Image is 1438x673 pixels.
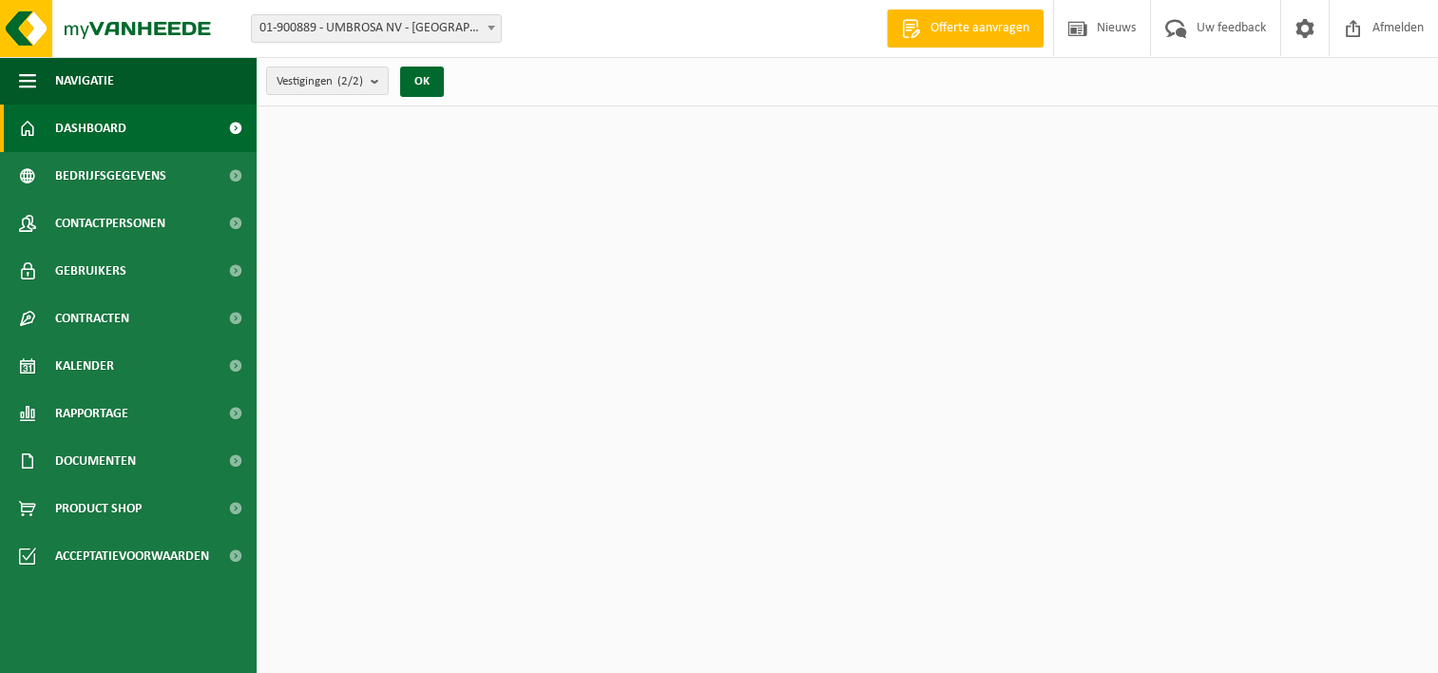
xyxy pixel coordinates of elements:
span: Kalender [55,342,114,390]
span: Rapportage [55,390,128,437]
span: Documenten [55,437,136,485]
button: OK [400,67,444,97]
count: (2/2) [337,75,363,87]
span: Contactpersonen [55,200,165,247]
a: Offerte aanvragen [887,10,1044,48]
span: Contracten [55,295,129,342]
span: Dashboard [55,105,126,152]
span: Bedrijfsgegevens [55,152,166,200]
span: Gebruikers [55,247,126,295]
span: Offerte aanvragen [926,19,1034,38]
span: Navigatie [55,57,114,105]
span: Acceptatievoorwaarden [55,532,209,580]
span: 01-900889 - UMBROSA NV - ROESELARE [252,15,501,42]
span: Product Shop [55,485,142,532]
span: 01-900889 - UMBROSA NV - ROESELARE [251,14,502,43]
button: Vestigingen(2/2) [266,67,389,95]
span: Vestigingen [277,67,363,96]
